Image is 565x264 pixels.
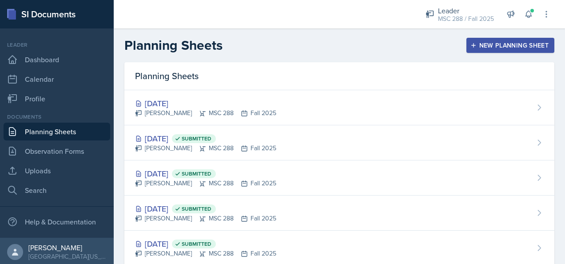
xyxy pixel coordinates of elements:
[28,252,107,261] div: [GEOGRAPHIC_DATA][US_STATE] in [GEOGRAPHIC_DATA]
[466,38,554,53] button: New Planning Sheet
[438,14,494,24] div: MSC 288 / Fall 2025
[182,240,211,248] span: Submitted
[135,249,276,258] div: [PERSON_NAME] MSC 288 Fall 2025
[438,5,494,16] div: Leader
[4,181,110,199] a: Search
[4,142,110,160] a: Observation Forms
[4,113,110,121] div: Documents
[135,132,276,144] div: [DATE]
[472,42,549,49] div: New Planning Sheet
[4,213,110,231] div: Help & Documentation
[124,62,554,90] div: Planning Sheets
[135,238,276,250] div: [DATE]
[135,144,276,153] div: [PERSON_NAME] MSC 288 Fall 2025
[124,37,223,53] h2: Planning Sheets
[4,123,110,140] a: Planning Sheets
[135,108,276,118] div: [PERSON_NAME] MSC 288 Fall 2025
[124,125,554,160] a: [DATE] Submitted [PERSON_NAME]MSC 288Fall 2025
[182,170,211,177] span: Submitted
[135,214,276,223] div: [PERSON_NAME] MSC 288 Fall 2025
[124,90,554,125] a: [DATE] [PERSON_NAME]MSC 288Fall 2025
[135,179,276,188] div: [PERSON_NAME] MSC 288 Fall 2025
[4,90,110,108] a: Profile
[135,97,276,109] div: [DATE]
[4,70,110,88] a: Calendar
[4,162,110,180] a: Uploads
[4,51,110,68] a: Dashboard
[135,203,276,215] div: [DATE]
[182,205,211,212] span: Submitted
[4,41,110,49] div: Leader
[124,160,554,196] a: [DATE] Submitted [PERSON_NAME]MSC 288Fall 2025
[135,168,276,180] div: [DATE]
[182,135,211,142] span: Submitted
[124,196,554,231] a: [DATE] Submitted [PERSON_NAME]MSC 288Fall 2025
[28,243,107,252] div: [PERSON_NAME]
